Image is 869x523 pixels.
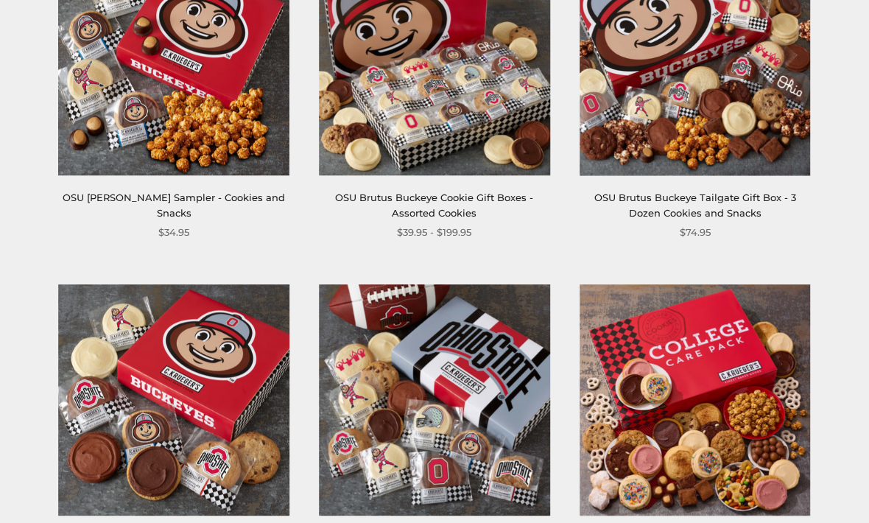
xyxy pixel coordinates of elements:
span: $34.95 [158,225,189,240]
span: $74.95 [680,225,711,240]
img: OSU Striped Cookie Gift Box - Assorted Cookies [319,284,550,516]
a: OSU Brutus Buckeye Cookie Gift Boxes - Assorted Cookies [335,192,533,219]
a: OSU [PERSON_NAME] Sampler - Cookies and Snacks [63,192,285,219]
img: Mega College Care Pack – Cookies and Snacks [580,284,811,516]
span: $39.95 - $199.95 [397,225,471,240]
iframe: Sign Up via Text for Offers [12,467,152,511]
img: OSU Brutus Buckeye Cookie Gift Box - Assorted Cookies [59,284,290,516]
a: OSU Brutus Buckeye Tailgate Gift Box - 3 Dozen Cookies and Snacks [594,192,796,219]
